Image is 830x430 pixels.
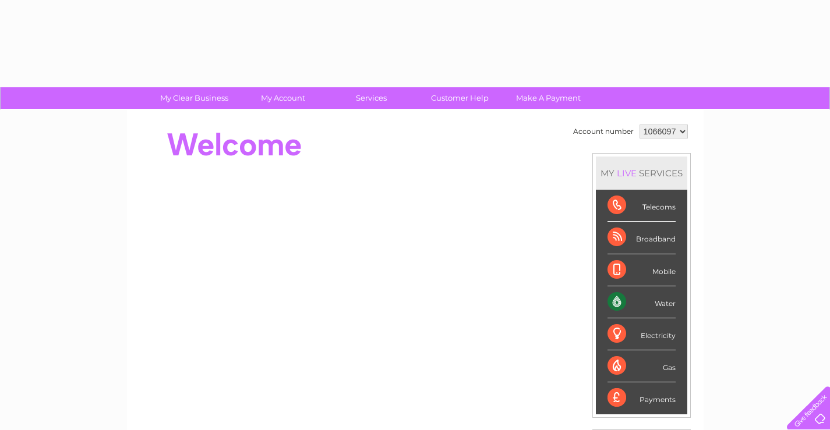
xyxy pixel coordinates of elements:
[608,382,676,414] div: Payments
[608,222,676,254] div: Broadband
[608,254,676,286] div: Mobile
[500,87,596,109] a: Make A Payment
[596,157,687,190] div: MY SERVICES
[570,122,637,141] td: Account number
[608,286,676,318] div: Water
[614,168,639,179] div: LIVE
[323,87,419,109] a: Services
[235,87,331,109] a: My Account
[146,87,242,109] a: My Clear Business
[608,190,676,222] div: Telecoms
[608,318,676,350] div: Electricity
[608,350,676,382] div: Gas
[412,87,508,109] a: Customer Help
